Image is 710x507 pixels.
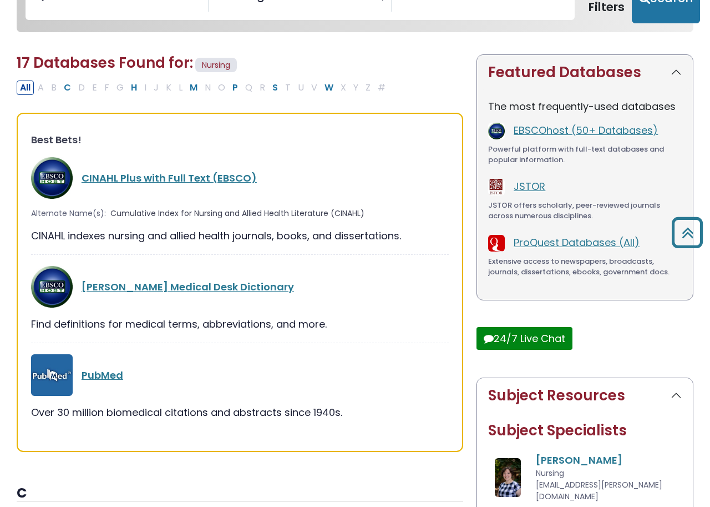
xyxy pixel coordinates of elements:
span: 17 Databases Found for: [17,53,193,73]
button: Filter Results P [229,81,241,95]
h2: Subject Specialists [488,422,682,439]
span: Cumulative Index for Nursing and Allied Health Literature (CINAHL) [110,208,364,219]
h3: Best Bets! [31,134,449,146]
span: Alternate Name(s): [31,208,106,219]
div: Powerful platform with full-text databases and popular information. [488,144,682,165]
button: Filter Results M [186,81,201,95]
span: [EMAIL_ADDRESS][PERSON_NAME][DOMAIN_NAME] [536,479,662,502]
img: Amanda Matthysse [495,458,521,497]
a: PubMed [82,368,123,382]
button: Filter Results C [60,81,74,95]
button: Filter Results S [269,81,281,95]
button: Featured Databases [477,55,693,90]
div: Extensive access to newspapers, broadcasts, journals, dissertations, ebooks, government docs. [488,256,682,278]
button: 24/7 Live Chat [476,327,572,350]
span: Nursing [195,58,237,73]
a: [PERSON_NAME] Medical Desk Dictionary [82,280,294,294]
div: Find definitions for medical terms, abbreviations, and more. [31,317,449,332]
div: JSTOR offers scholarly, peer-reviewed journals across numerous disciplines. [488,200,682,222]
p: The most frequently-used databases [488,99,682,114]
a: ProQuest Databases (All) [514,235,640,249]
a: [PERSON_NAME] [536,453,622,467]
a: CINAHL Plus with Full Text (EBSCO) [82,171,257,185]
h3: C [17,485,463,502]
div: CINAHL indexes nursing and allied health journals, books, and dissertations. [31,228,449,243]
button: All [17,81,34,95]
div: Over 30 million biomedical citations and abstracts since 1940s. [31,405,449,420]
button: Filter Results W [321,81,337,95]
span: Nursing [536,468,564,479]
div: Alpha-list to filter by first letter of database name [17,80,390,94]
a: Back to Top [667,222,707,243]
button: Filter Results H [128,81,140,95]
a: JSTOR [514,179,545,193]
a: EBSCOhost (50+ Databases) [514,123,658,137]
button: Subject Resources [477,378,693,413]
